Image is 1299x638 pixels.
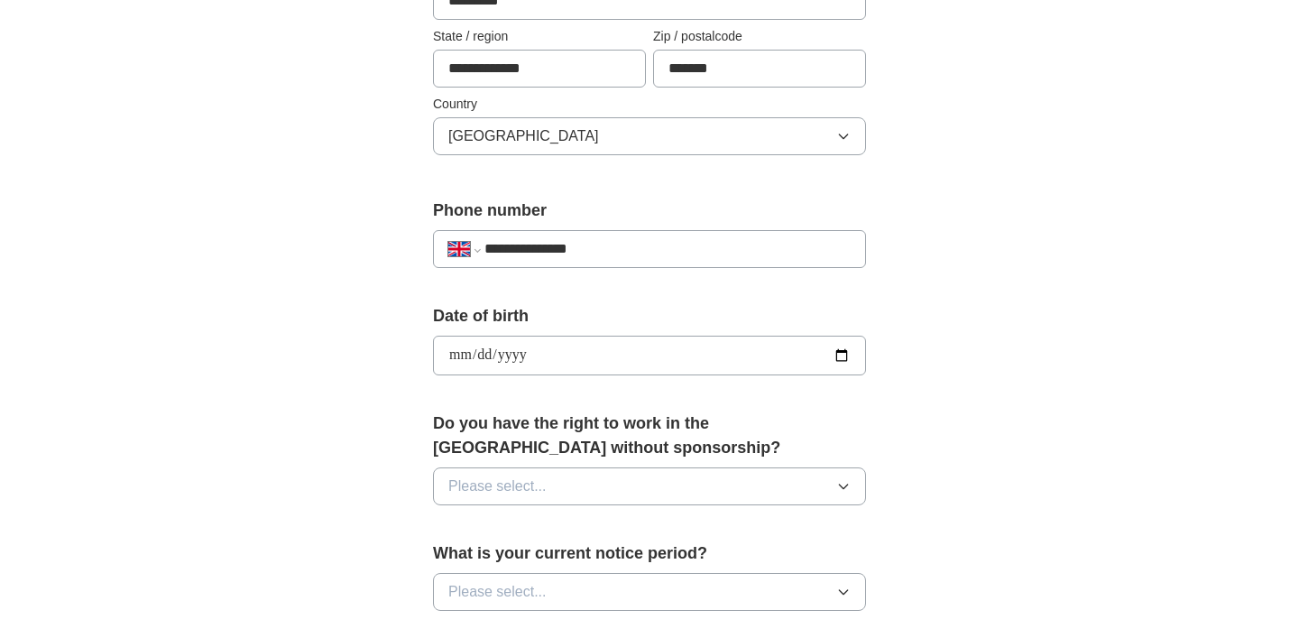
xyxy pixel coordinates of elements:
[433,541,866,566] label: What is your current notice period?
[433,573,866,611] button: Please select...
[448,476,547,497] span: Please select...
[433,467,866,505] button: Please select...
[433,117,866,155] button: [GEOGRAPHIC_DATA]
[448,125,599,147] span: [GEOGRAPHIC_DATA]
[653,27,866,46] label: Zip / postalcode
[433,95,866,114] label: Country
[433,411,866,460] label: Do you have the right to work in the [GEOGRAPHIC_DATA] without sponsorship?
[448,581,547,603] span: Please select...
[433,27,646,46] label: State / region
[433,304,866,328] label: Date of birth
[433,199,866,223] label: Phone number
